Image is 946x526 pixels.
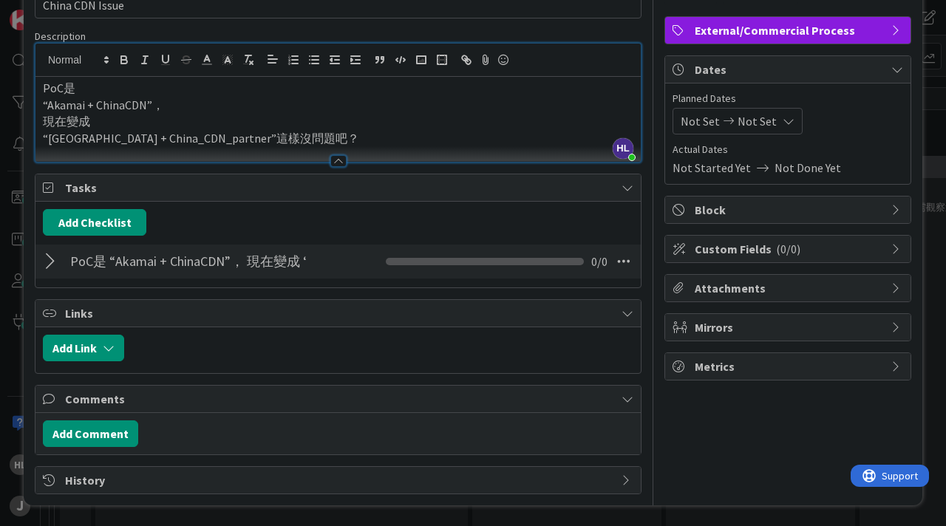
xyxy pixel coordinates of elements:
[43,420,138,447] button: Add Comment
[681,112,720,130] span: Not Set
[673,142,903,157] span: Actual Dates
[673,91,903,106] span: Planned Dates
[43,130,633,147] p: “[GEOGRAPHIC_DATA] + China_CDN_partner”這樣沒問題吧？
[695,318,884,336] span: Mirrors
[43,80,633,97] p: PoC是
[775,159,841,177] span: Not Done Yet
[738,112,777,130] span: Not Set
[695,21,884,39] span: External/Commercial Process
[776,242,800,256] span: ( 0/0 )
[695,358,884,375] span: Metrics
[673,159,751,177] span: Not Started Yet
[695,61,884,78] span: Dates
[43,209,146,236] button: Add Checklist
[695,279,884,297] span: Attachments
[695,201,884,219] span: Block
[65,390,614,408] span: Comments
[43,113,633,130] p: 現在變成
[65,304,614,322] span: Links
[591,253,608,270] span: 0 / 0
[65,179,614,197] span: Tasks
[613,138,633,159] span: HL
[65,471,614,489] span: History
[43,97,633,114] p: “Akamai + ChinaCDN”，
[43,335,124,361] button: Add Link
[35,30,86,43] span: Description
[65,248,311,275] input: Add Checklist...
[31,2,67,20] span: Support
[695,240,884,258] span: Custom Fields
